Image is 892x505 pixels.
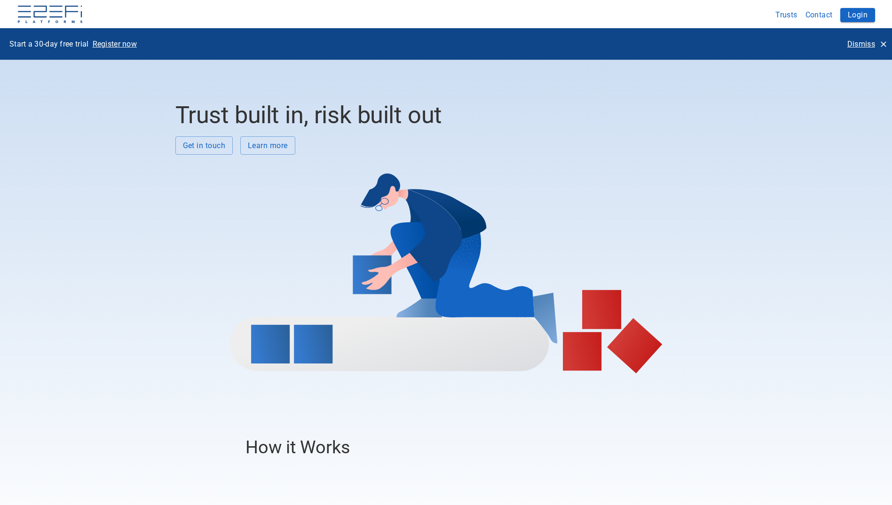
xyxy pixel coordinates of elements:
h2: Trust built in, risk built out [175,101,717,129]
h3: How it Works [245,437,647,458]
button: Get in touch [175,136,233,155]
p: Dismiss [847,39,875,49]
button: Register now [89,36,141,52]
button: Learn more [240,136,295,155]
button: Dismiss [844,36,890,52]
p: Start a 30-day free trial [9,39,89,49]
p: Register now [93,39,137,49]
